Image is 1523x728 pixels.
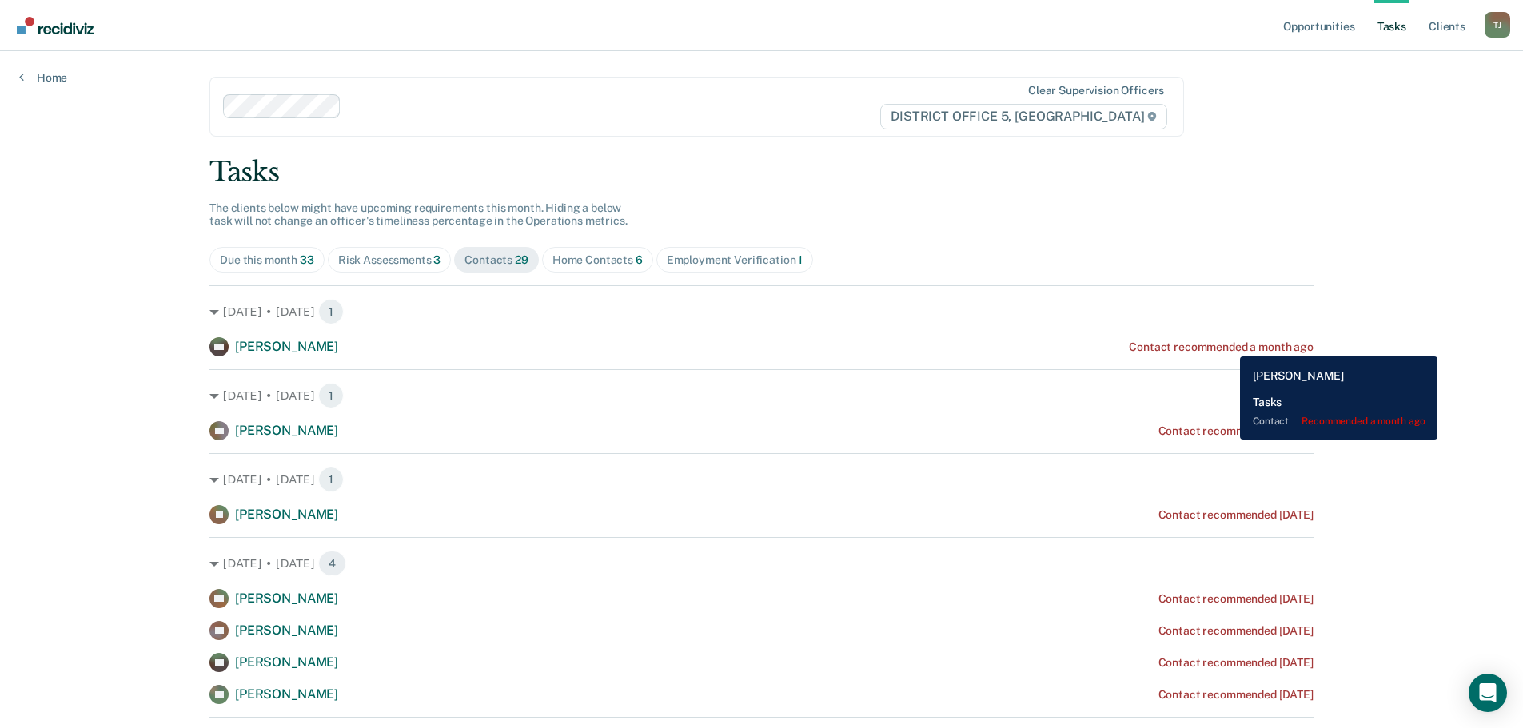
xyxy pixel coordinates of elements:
[318,467,344,492] span: 1
[209,383,1314,408] div: [DATE] • [DATE]
[1158,424,1314,438] div: Contact recommended [DATE]
[235,686,338,702] span: [PERSON_NAME]
[338,253,441,267] div: Risk Assessments
[19,70,67,85] a: Home
[209,156,1314,189] div: Tasks
[552,253,643,267] div: Home Contacts
[318,299,344,324] span: 1
[1129,340,1314,354] div: Contact recommended a month ago
[880,104,1167,129] span: DISTRICT OFFICE 5, [GEOGRAPHIC_DATA]
[300,253,314,266] span: 33
[209,467,1314,492] div: [DATE] • [DATE]
[1158,508,1314,522] div: Contact recommended [DATE]
[1158,656,1314,670] div: Contact recommended [DATE]
[235,423,338,438] span: [PERSON_NAME]
[515,253,528,266] span: 29
[318,551,346,576] span: 4
[1158,624,1314,638] div: Contact recommended [DATE]
[636,253,643,266] span: 6
[209,299,1314,324] div: [DATE] • [DATE]
[1485,12,1510,38] button: Profile dropdown button
[464,253,528,267] div: Contacts
[1028,84,1164,97] div: Clear supervision officers
[235,339,338,354] span: [PERSON_NAME]
[1485,12,1510,38] div: T J
[667,253,803,267] div: Employment Verification
[209,551,1314,576] div: [DATE] • [DATE]
[235,654,338,670] span: [PERSON_NAME]
[235,591,338,606] span: [PERSON_NAME]
[17,17,94,34] img: Recidiviz
[1469,674,1507,712] div: Open Intercom Messenger
[798,253,803,266] span: 1
[433,253,441,266] span: 3
[220,253,314,267] div: Due this month
[209,201,628,228] span: The clients below might have upcoming requirements this month. Hiding a below task will not chang...
[1158,592,1314,606] div: Contact recommended [DATE]
[235,623,338,638] span: [PERSON_NAME]
[235,507,338,522] span: [PERSON_NAME]
[318,383,344,408] span: 1
[1158,688,1314,702] div: Contact recommended [DATE]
